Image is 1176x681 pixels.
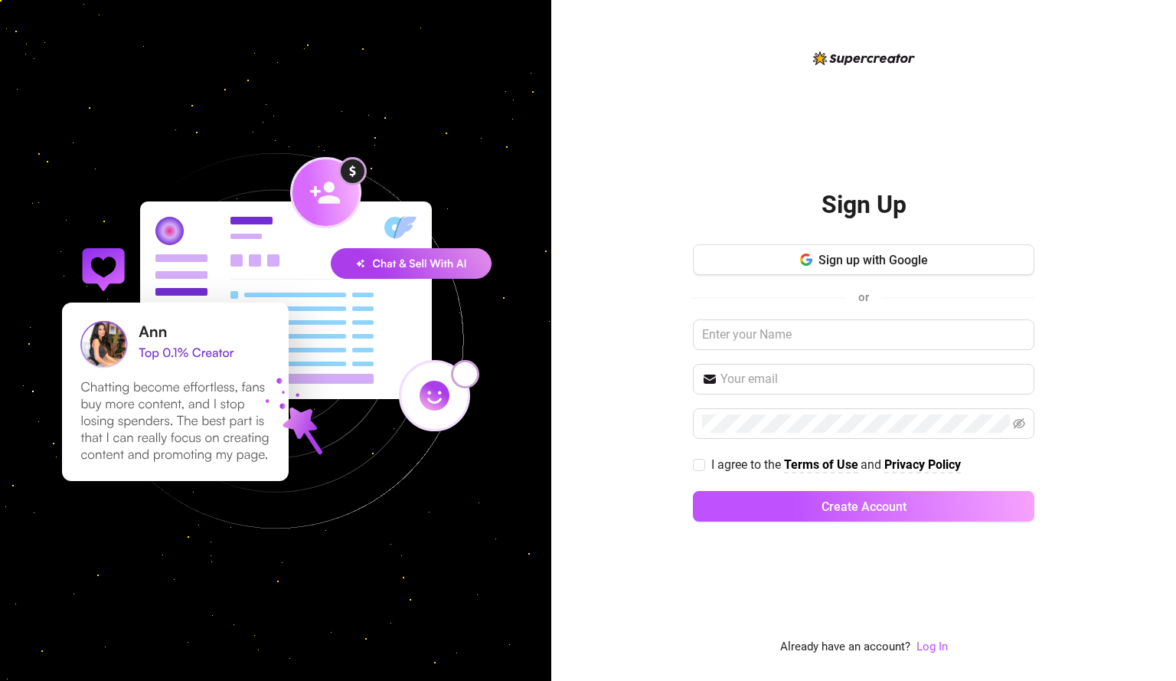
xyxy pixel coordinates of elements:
[916,640,948,653] a: Log In
[858,290,869,304] span: or
[11,76,541,606] img: signup-background-D0MIrEPF.svg
[693,244,1034,275] button: Sign up with Google
[693,491,1034,522] button: Create Account
[818,253,928,267] span: Sign up with Google
[822,499,906,514] span: Create Account
[884,457,961,473] a: Privacy Policy
[780,638,910,656] span: Already have an account?
[822,189,906,221] h2: Sign Up
[784,457,858,473] a: Terms of Use
[1013,417,1025,430] span: eye-invisible
[813,51,915,65] img: logo-BBDzfeDw.svg
[693,319,1034,350] input: Enter your Name
[916,638,948,656] a: Log In
[861,457,884,472] span: and
[884,457,961,472] strong: Privacy Policy
[784,457,858,472] strong: Terms of Use
[720,370,1025,388] input: Your email
[711,457,784,472] span: I agree to the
